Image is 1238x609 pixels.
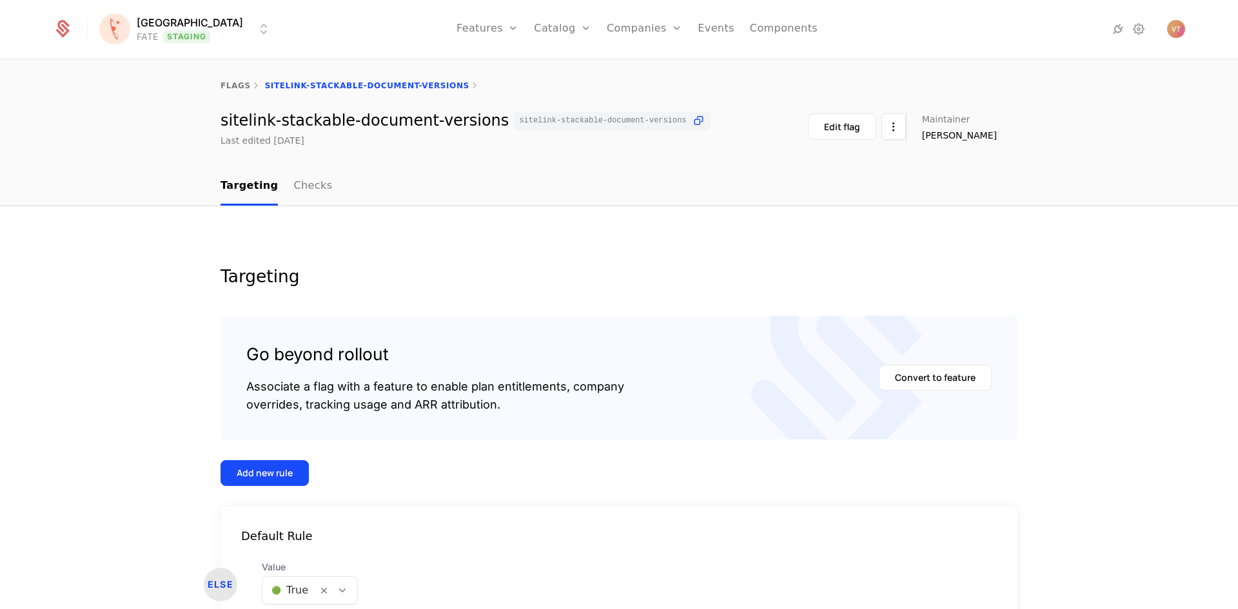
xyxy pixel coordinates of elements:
div: Targeting [221,268,1017,285]
img: Florence [99,14,130,44]
div: Go beyond rollout [246,342,624,367]
button: Edit flag [808,113,876,140]
span: Maintainer [922,115,970,124]
a: Settings [1131,21,1146,37]
button: Convert to feature [879,365,992,391]
button: Select action [881,113,906,140]
ul: Choose Sub Page [221,168,332,206]
span: [GEOGRAPHIC_DATA] [137,15,243,30]
div: Associate a flag with a feature to enable plan entitlements, company overrides, tracking usage an... [246,378,624,414]
div: FATE [137,30,158,43]
button: Add new rule [221,460,309,486]
span: [PERSON_NAME] [922,129,997,142]
a: Integrations [1110,21,1126,37]
div: Default Rule [221,527,1017,545]
div: ELSE [204,568,237,601]
a: Targeting [221,168,278,206]
nav: Main [221,168,1017,206]
button: Open user button [1167,20,1185,38]
a: Checks [293,168,332,206]
span: Staging [163,30,210,43]
div: sitelink-stackable-document-versions [221,111,711,130]
button: Select environment [103,15,271,43]
span: Value [262,561,358,574]
div: Last edited [DATE] [221,134,304,147]
div: Add new rule [237,467,293,479]
div: Edit flag [824,121,860,133]
img: Vlada Todorovic [1167,20,1185,38]
span: sitelink-stackable-document-versions [519,117,686,124]
a: flags [221,81,251,90]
